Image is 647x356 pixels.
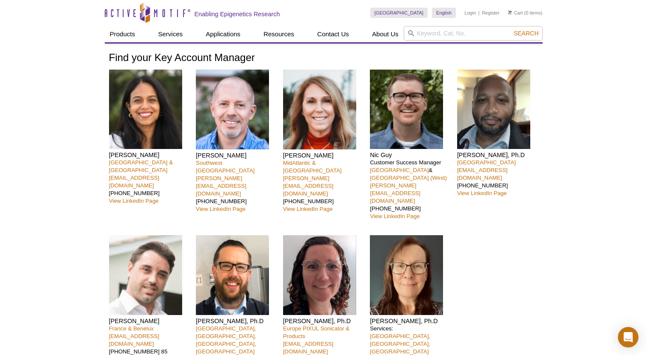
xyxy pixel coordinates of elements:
img: Nivanka Paranavitana headshot [109,70,182,149]
a: [GEOGRAPHIC_DATA] [370,8,428,18]
a: Europe PIXUL Sonicator & Products [283,325,350,339]
img: Anne-Sophie Ay-Berthomieu headshot [283,235,356,315]
a: Resources [258,26,299,42]
h4: [PERSON_NAME] [196,152,277,159]
a: [EMAIL_ADDRESS][DOMAIN_NAME] [283,341,334,355]
img: Nic Guy headshot [370,70,443,149]
a: [PERSON_NAME][EMAIL_ADDRESS][DOMAIN_NAME] [370,182,420,204]
h1: Find your Key Account Manager [109,52,538,64]
h4: [PERSON_NAME], Ph.D [370,317,451,325]
img: Matthias Spiller-Becker headshot [196,235,269,315]
a: Products [105,26,140,42]
p: Customer Success Manager & [PHONE_NUMBER] [370,159,451,220]
a: [GEOGRAPHIC_DATA] [370,167,428,173]
a: View LinkedIn Page [457,190,507,196]
p: [PHONE_NUMBER] [109,159,190,205]
div: Open Intercom Messenger [618,327,638,347]
a: English [432,8,456,18]
a: [GEOGRAPHIC_DATA] & [GEOGRAPHIC_DATA] [109,159,173,173]
a: France & Benelux [109,325,154,332]
a: [EMAIL_ADDRESS][DOMAIN_NAME] [109,333,160,347]
a: View LinkedIn Page [283,206,333,212]
img: Patrisha Femia headshot [283,70,356,149]
button: Search [511,29,541,37]
img: Clément Proux headshot [109,235,182,315]
a: [GEOGRAPHIC_DATA], [GEOGRAPHIC_DATA], [GEOGRAPHIC_DATA] [370,333,430,355]
a: [EMAIL_ADDRESS][DOMAIN_NAME] [109,175,160,189]
h4: [PERSON_NAME], Ph.D [457,151,538,159]
p: [PHONE_NUMBER] [196,159,277,213]
a: About Us [367,26,404,42]
a: Southwest [GEOGRAPHIC_DATA] [196,160,254,174]
img: Kevin Celestrin headshot [457,70,530,149]
a: View LinkedIn Page [370,213,420,219]
a: [GEOGRAPHIC_DATA] [457,159,516,166]
a: Applications [201,26,245,42]
a: Register [482,10,499,16]
h4: Nic Guy [370,151,451,159]
a: [GEOGRAPHIC_DATA] (West) [370,175,447,181]
p: [PHONE_NUMBER] [283,159,364,213]
a: Services [153,26,188,42]
h4: [PERSON_NAME] [109,317,190,325]
a: MidAtlantic & [GEOGRAPHIC_DATA] [283,160,342,174]
h4: [PERSON_NAME], Ph.D [283,317,364,325]
img: Michelle Wragg headshot [370,235,443,315]
a: [PERSON_NAME][EMAIL_ADDRESS][DOMAIN_NAME] [196,175,246,197]
li: | [479,8,480,18]
a: [PERSON_NAME][EMAIL_ADDRESS][DOMAIN_NAME] [283,175,334,197]
h4: [PERSON_NAME], Ph.D [196,317,277,325]
a: [EMAIL_ADDRESS][DOMAIN_NAME] [457,167,508,181]
img: Your Cart [508,10,512,15]
h4: [PERSON_NAME] [109,151,190,159]
a: Contact Us [312,26,354,42]
input: Keyword, Cat. No. [404,26,543,41]
h2: Enabling Epigenetics Research [195,10,280,18]
p: [PHONE_NUMBER] [457,159,538,197]
a: View LinkedIn Page [109,198,159,204]
a: Cart [508,10,523,16]
h4: [PERSON_NAME] [283,152,364,159]
a: Login [464,10,476,16]
img: Seth Rubin headshot [196,70,269,149]
li: (0 items) [508,8,543,18]
span: Search [514,30,538,37]
a: View LinkedIn Page [196,206,245,212]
